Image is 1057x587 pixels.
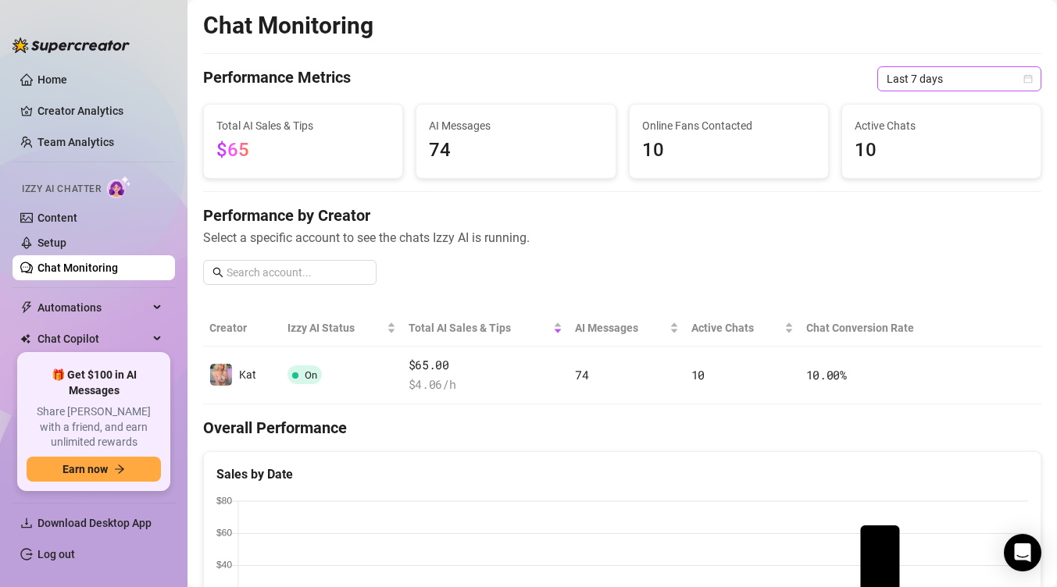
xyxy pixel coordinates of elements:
span: download [20,517,33,529]
span: 10.00 % [806,367,847,382]
img: Kat [210,364,232,386]
a: Team Analytics [37,136,114,148]
a: Creator Analytics [37,98,162,123]
span: calendar [1023,74,1033,84]
a: Home [37,73,67,86]
a: Log out [37,548,75,560]
span: Last 7 days [887,67,1032,91]
span: Download Desktop App [37,517,152,529]
img: logo-BBDzfeDw.svg [12,37,130,53]
div: Open Intercom Messenger [1004,534,1041,571]
span: Total AI Sales & Tips [409,319,551,336]
a: Chat Monitoring [37,261,118,274]
span: 10 [642,136,816,165]
span: 74 [575,367,588,382]
h2: Chat Monitoring [203,11,373,41]
span: Active Chats [855,117,1028,134]
span: 10 [855,136,1028,165]
span: Izzy AI Status [287,319,384,336]
span: Share [PERSON_NAME] with a friend, and earn unlimited rewards [27,404,161,450]
th: Chat Conversion Rate [800,310,958,347]
a: Content [37,212,77,224]
span: Chat Copilot [37,326,148,351]
th: Creator [203,310,281,347]
span: thunderbolt [20,301,33,314]
input: Search account... [227,264,367,281]
span: Earn now [62,463,108,475]
span: Select a specific account to see the chats Izzy AI is running. [203,228,1041,247]
span: On [305,369,317,381]
a: Setup [37,237,66,249]
span: search [212,267,223,278]
span: $65 [216,139,249,161]
span: arrow-right [114,464,125,475]
span: Kat [239,368,256,381]
span: Izzy AI Chatter [22,182,101,197]
span: Online Fans Contacted [642,117,816,134]
th: AI Messages [569,310,684,347]
span: Active Chats [691,319,781,336]
h4: Performance Metrics [203,66,351,91]
span: Total AI Sales & Tips [216,117,390,134]
span: 🎁 Get $100 in AI Messages [27,368,161,398]
button: Earn nowarrow-right [27,457,161,482]
th: Izzy AI Status [281,310,402,347]
span: Automations [37,295,148,320]
span: AI Messages [429,117,602,134]
span: $ 4.06 /h [409,375,563,394]
th: Total AI Sales & Tips [402,310,570,347]
img: Chat Copilot [20,333,30,344]
h4: Performance by Creator [203,205,1041,226]
th: Active Chats [685,310,800,347]
span: 74 [429,136,602,165]
div: Sales by Date [216,464,1028,484]
span: $65.00 [409,356,563,375]
h4: Overall Performance [203,417,1041,439]
span: AI Messages [575,319,666,336]
img: AI Chatter [107,176,131,198]
span: 10 [691,367,705,382]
